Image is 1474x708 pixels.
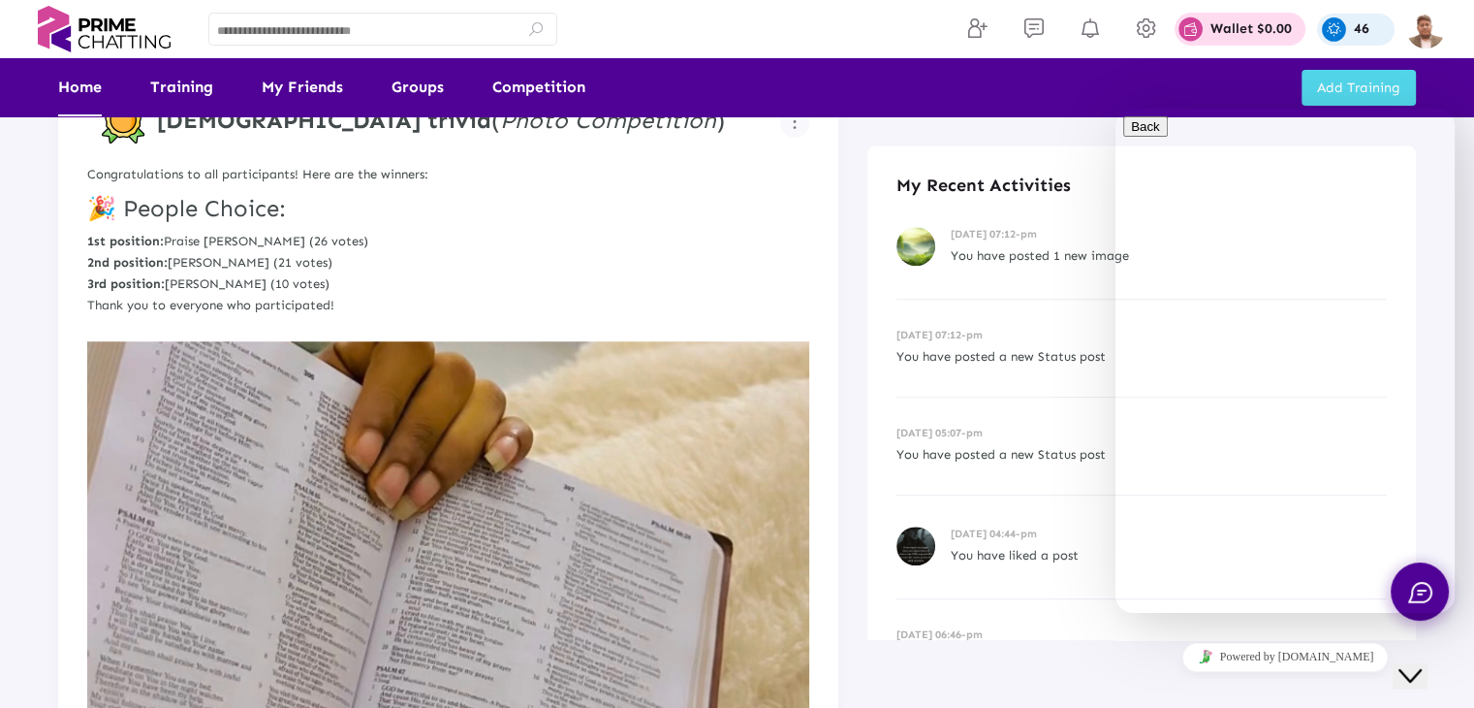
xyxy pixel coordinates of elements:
i: Photo Competition [500,106,716,134]
p: You have liked a post [951,545,1387,566]
a: Groups [392,58,444,116]
img: more [793,119,797,129]
h6: [DATE] 07:12-pm [951,228,1387,241]
img: img [1406,10,1445,48]
button: Add Training [1302,70,1416,106]
a: Training [150,58,213,116]
a: My Friends [262,58,343,116]
button: Example icon-button with a menu [780,109,809,138]
h4: My Recent Activities [896,175,1387,196]
h4: ( ) [157,107,725,135]
strong: 1st position: [87,234,164,248]
span: Add Training [1317,80,1400,96]
p: You have posted 1 new image [951,245,1387,267]
img: logo [29,6,179,52]
p: 46 [1354,22,1369,36]
strong: 2nd position: [87,255,168,270]
strong: 3rd position: [87,276,165,291]
h6: [DATE] 04:44-pm [951,528,1387,540]
h6: [DATE] 07:12-pm [896,329,1387,341]
a: Competition [492,58,585,116]
iframe: chat widget [1115,635,1455,679]
img: competition-badge.svg [102,101,145,145]
img: recent-activities-img [896,227,935,266]
img: recent-activities-img [896,527,935,565]
strong: [DEMOGRAPHIC_DATA] trivia [157,106,491,134]
iframe: chat widget [1393,630,1455,689]
li: [PERSON_NAME] (21 votes) [87,252,809,274]
iframe: chat widget [1115,109,1455,613]
p: You have posted a new Status post [896,444,1387,466]
h4: 🎉 People Choice: [87,195,809,223]
h6: [DATE] 06:46-pm [896,628,1387,641]
li: Praise [PERSON_NAME] (26 votes) [87,231,809,252]
p: You have posted a new Status post [896,346,1387,368]
p: Congratulations to all participants! Here are the winners: [87,164,809,185]
p: Thank you to everyone who participated! [87,295,809,316]
a: Home [58,58,102,116]
p: Wallet $0.00 [1210,22,1292,36]
h6: [DATE] 05:07-pm [896,427,1387,439]
li: [PERSON_NAME] (10 votes) [87,274,809,295]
